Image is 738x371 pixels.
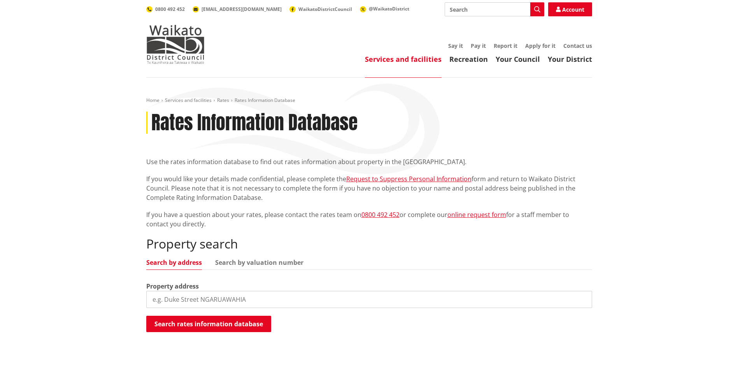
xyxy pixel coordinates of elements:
a: [EMAIL_ADDRESS][DOMAIN_NAME] [193,6,282,12]
p: If you would like your details made confidential, please complete the form and return to Waikato ... [146,174,592,202]
a: Say it [448,42,463,49]
a: WaikatoDistrictCouncil [289,6,352,12]
a: 0800 492 452 [361,210,400,219]
input: e.g. Duke Street NGARUAWAHIA [146,291,592,308]
span: Rates Information Database [235,97,295,103]
a: Request to Suppress Personal Information [346,175,472,183]
a: online request form [447,210,506,219]
a: Search by valuation number [215,259,303,266]
h2: Property search [146,236,592,251]
a: Home [146,97,160,103]
a: Report it [494,42,517,49]
a: @WaikatoDistrict [360,5,409,12]
a: 0800 492 452 [146,6,185,12]
button: Search rates information database [146,316,271,332]
a: Search by address [146,259,202,266]
a: Services and facilities [165,97,212,103]
a: Pay it [471,42,486,49]
span: 0800 492 452 [155,6,185,12]
p: If you have a question about your rates, please contact the rates team on or complete our for a s... [146,210,592,229]
nav: breadcrumb [146,97,592,104]
span: WaikatoDistrictCouncil [298,6,352,12]
a: Account [548,2,592,16]
a: Recreation [449,54,488,64]
a: Your District [548,54,592,64]
a: Contact us [563,42,592,49]
a: Apply for it [525,42,556,49]
a: Rates [217,97,229,103]
label: Property address [146,282,199,291]
span: @WaikatoDistrict [369,5,409,12]
p: Use the rates information database to find out rates information about property in the [GEOGRAPHI... [146,157,592,166]
h1: Rates Information Database [151,112,358,134]
input: Search input [445,2,544,16]
span: [EMAIL_ADDRESS][DOMAIN_NAME] [202,6,282,12]
img: Waikato District Council - Te Kaunihera aa Takiwaa o Waikato [146,25,205,64]
a: Services and facilities [365,54,442,64]
a: Your Council [496,54,540,64]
